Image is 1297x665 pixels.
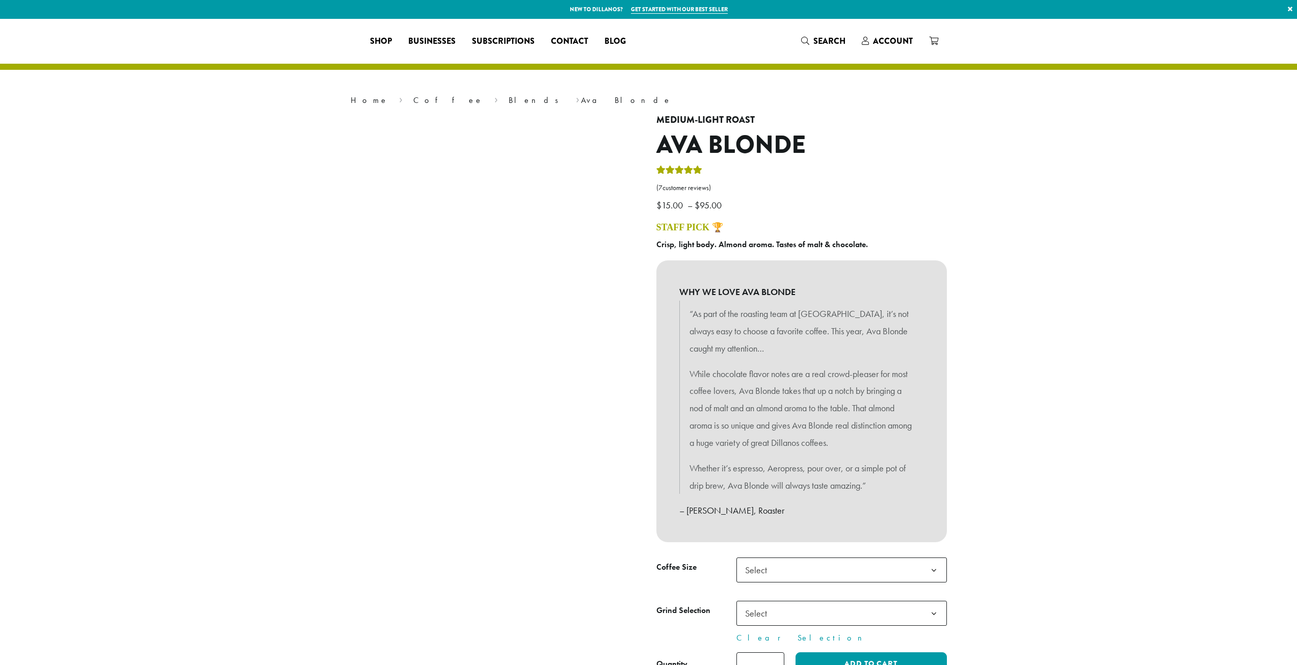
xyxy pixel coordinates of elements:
[494,91,498,107] span: ›
[656,115,947,126] h4: Medium-Light Roast
[741,603,777,623] span: Select
[370,35,392,48] span: Shop
[695,199,724,211] bdi: 95.00
[509,95,565,105] a: Blends
[351,95,388,105] a: Home
[873,35,913,47] span: Account
[656,199,661,211] span: $
[695,199,700,211] span: $
[679,283,924,301] b: WHY WE LOVE AVA BLONDE
[408,35,456,48] span: Businesses
[690,365,914,451] p: While chocolate flavor notes are a real crowd-pleaser for most coffee lovers, Ava Blonde takes th...
[793,33,854,49] a: Search
[631,5,728,14] a: Get started with our best seller
[351,94,947,107] nav: Breadcrumb
[413,95,483,105] a: Coffee
[472,35,535,48] span: Subscriptions
[362,33,400,49] a: Shop
[656,164,702,179] div: Rated 5.00 out of 5
[604,35,626,48] span: Blog
[687,199,693,211] span: –
[656,239,868,250] b: Crisp, light body. Almond aroma. Tastes of malt & chocolate.
[656,560,736,575] label: Coffee Size
[813,35,845,47] span: Search
[736,632,947,644] a: Clear Selection
[399,91,403,107] span: ›
[736,557,947,582] span: Select
[690,305,914,357] p: “As part of the roasting team at [GEOGRAPHIC_DATA], it’s not always easy to choose a favorite cof...
[741,560,777,580] span: Select
[658,183,663,192] span: 7
[656,222,723,232] a: STAFF PICK 🏆
[679,502,924,519] p: – [PERSON_NAME], Roaster
[736,601,947,626] span: Select
[656,130,947,160] h1: Ava Blonde
[656,199,685,211] bdi: 15.00
[656,603,736,618] label: Grind Selection
[656,183,947,193] a: (7customer reviews)
[690,460,914,494] p: Whether it’s espresso, Aeropress, pour over, or a simple pot of drip brew, Ava Blonde will always...
[576,91,579,107] span: ›
[551,35,588,48] span: Contact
